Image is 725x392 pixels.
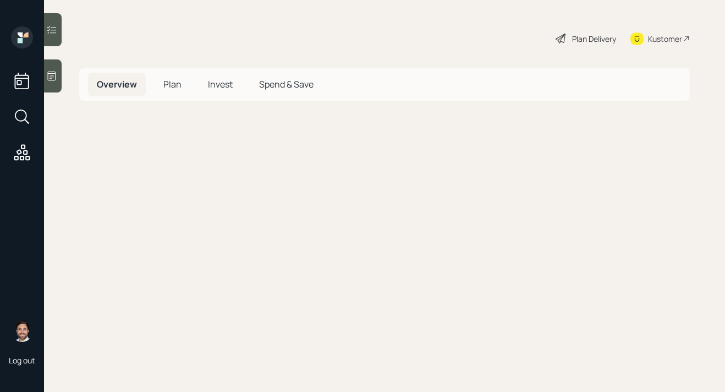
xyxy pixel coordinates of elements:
[97,78,137,90] span: Overview
[9,355,35,366] div: Log out
[259,78,314,90] span: Spend & Save
[11,320,33,342] img: michael-russo-headshot.png
[572,33,616,45] div: Plan Delivery
[163,78,182,90] span: Plan
[208,78,233,90] span: Invest
[648,33,682,45] div: Kustomer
